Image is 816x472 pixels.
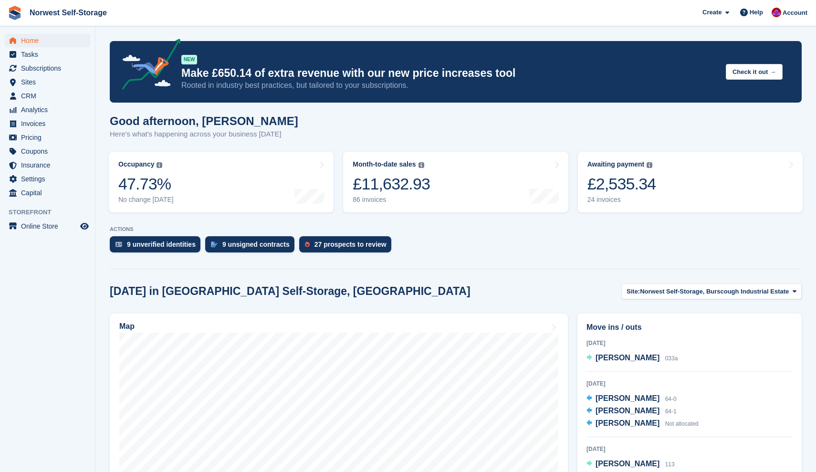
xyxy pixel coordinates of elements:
div: NEW [181,55,197,64]
span: 113 [665,461,675,468]
a: menu [5,131,90,144]
a: menu [5,75,90,89]
h2: Map [119,322,135,331]
span: Online Store [21,220,78,233]
p: ACTIONS [110,226,802,232]
div: No change [DATE] [118,196,174,204]
img: price-adjustments-announcement-icon-8257ccfd72463d97f412b2fc003d46551f7dbcb40ab6d574587a9cd5c0d94... [114,39,181,93]
p: Make £650.14 of extra revenue with our new price increases tool [181,66,718,80]
img: prospect-51fa495bee0391a8d652442698ab0144808aea92771e9ea1ae160a38d050c398.svg [305,241,310,247]
span: Tasks [21,48,78,61]
div: 24 invoices [587,196,656,204]
p: Rooted in industry best practices, but tailored to your subscriptions. [181,80,718,91]
span: CRM [21,89,78,103]
a: menu [5,145,90,158]
a: menu [5,48,90,61]
a: menu [5,103,90,116]
a: Awaiting payment £2,535.34 24 invoices [578,152,803,212]
span: Site: [627,287,640,296]
span: Subscriptions [21,62,78,75]
div: £11,632.93 [353,174,430,194]
span: [PERSON_NAME] [596,354,659,362]
button: Site: Norwest Self-Storage, Burscough Industrial Estate [621,283,802,299]
span: Storefront [9,208,95,217]
a: menu [5,186,90,199]
p: Here's what's happening across your business [DATE] [110,129,298,140]
div: Occupancy [118,160,154,168]
span: Norwest Self-Storage, Burscough Industrial Estate [640,287,789,296]
a: Preview store [79,220,90,232]
div: £2,535.34 [587,174,656,194]
span: [PERSON_NAME] [596,460,659,468]
img: icon-info-grey-7440780725fd019a000dd9b08b2336e03edf1995a4989e88bcd33f0948082b44.svg [418,162,424,168]
div: 27 prospects to review [314,241,387,248]
span: Help [750,8,763,17]
a: Occupancy 47.73% No change [DATE] [109,152,334,212]
img: icon-info-grey-7440780725fd019a000dd9b08b2336e03edf1995a4989e88bcd33f0948082b44.svg [647,162,652,168]
a: menu [5,89,90,103]
span: 64-1 [665,408,677,415]
a: [PERSON_NAME] 64-1 [586,405,677,418]
a: Norwest Self-Storage [26,5,111,21]
img: stora-icon-8386f47178a22dfd0bd8f6a31ec36ba5ce8667c1dd55bd0f319d3a0aa187defe.svg [8,6,22,20]
a: 9 unverified identities [110,236,205,257]
a: menu [5,62,90,75]
a: [PERSON_NAME] 033a [586,352,678,365]
span: Not allocated [665,420,699,427]
a: menu [5,34,90,47]
h1: Good afternoon, [PERSON_NAME] [110,115,298,127]
div: [DATE] [586,339,793,347]
a: [PERSON_NAME] 113 [586,458,675,471]
a: menu [5,158,90,172]
div: Month-to-date sales [353,160,416,168]
span: [PERSON_NAME] [596,419,659,427]
img: contract_signature_icon-13c848040528278c33f63329250d36e43548de30e8caae1d1a13099fd9432cc5.svg [211,241,218,247]
img: icon-info-grey-7440780725fd019a000dd9b08b2336e03edf1995a4989e88bcd33f0948082b44.svg [157,162,162,168]
div: 47.73% [118,174,174,194]
span: Account [783,8,807,18]
button: Check it out → [726,64,783,80]
a: menu [5,220,90,233]
span: [PERSON_NAME] [596,407,659,415]
a: [PERSON_NAME] 64-0 [586,393,677,405]
span: [PERSON_NAME] [596,394,659,402]
span: Pricing [21,131,78,144]
a: menu [5,172,90,186]
span: 033a [665,355,678,362]
span: Analytics [21,103,78,116]
span: Home [21,34,78,47]
span: Insurance [21,158,78,172]
img: verify_identity-adf6edd0f0f0b5bbfe63781bf79b02c33cf7c696d77639b501bdc392416b5a36.svg [115,241,122,247]
div: 9 unsigned contracts [222,241,290,248]
div: 86 invoices [353,196,430,204]
a: [PERSON_NAME] Not allocated [586,418,699,430]
div: [DATE] [586,379,793,388]
span: Settings [21,172,78,186]
a: menu [5,117,90,130]
div: 9 unverified identities [127,241,196,248]
span: Create [702,8,722,17]
span: 64-0 [665,396,677,402]
span: Coupons [21,145,78,158]
span: Invoices [21,117,78,130]
a: 27 prospects to review [299,236,396,257]
span: Capital [21,186,78,199]
h2: [DATE] in [GEOGRAPHIC_DATA] Self-Storage, [GEOGRAPHIC_DATA] [110,285,471,298]
img: Daniel Grensinger [772,8,781,17]
div: Awaiting payment [587,160,645,168]
span: Sites [21,75,78,89]
a: Month-to-date sales £11,632.93 86 invoices [343,152,568,212]
div: [DATE] [586,445,793,453]
a: 9 unsigned contracts [205,236,299,257]
h2: Move ins / outs [586,322,793,333]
